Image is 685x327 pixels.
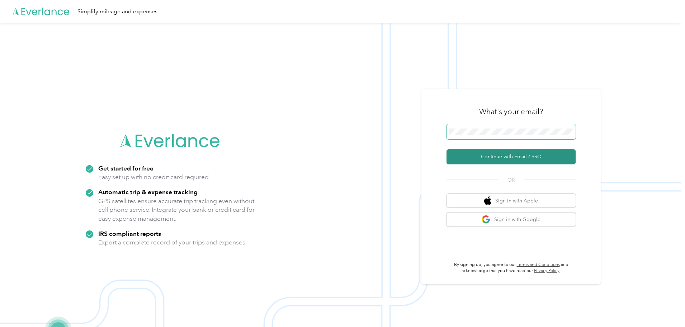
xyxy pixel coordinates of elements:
[98,230,161,237] strong: IRS compliant reports
[98,238,247,247] p: Export a complete record of your trips and expenses.
[517,262,560,267] a: Terms and Conditions
[98,197,255,223] p: GPS satellites ensure accurate trip tracking even without cell phone service. Integrate your bank...
[98,188,198,196] strong: Automatic trip & expense tracking
[479,107,543,117] h3: What's your email?
[98,173,209,182] p: Easy set up with no credit card required
[534,268,559,274] a: Privacy Policy
[499,176,524,184] span: OR
[482,215,491,224] img: google logo
[77,7,157,16] div: Simplify mileage and expenses
[98,164,153,172] strong: Get started for free
[447,149,576,164] button: Continue with Email / SSO
[447,262,576,274] p: By signing up, you agree to our and acknowledge that you have read our .
[447,194,576,208] button: apple logoSign in with Apple
[484,196,491,205] img: apple logo
[447,212,576,226] button: google logoSign in with Google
